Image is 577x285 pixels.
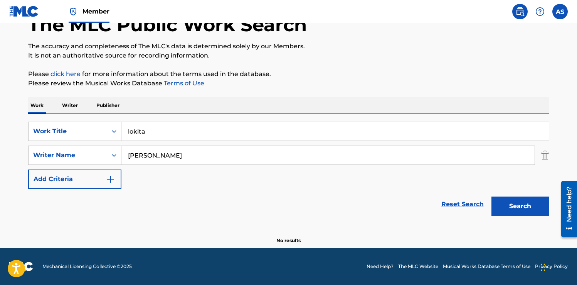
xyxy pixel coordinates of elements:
div: Work Title [33,127,103,136]
p: The accuracy and completeness of The MLC's data is determined solely by our Members. [28,42,549,51]
p: Writer [60,97,80,114]
img: Top Rightsholder [69,7,78,16]
button: Search [491,197,549,216]
img: Delete Criterion [541,146,549,165]
img: search [515,7,525,16]
a: click here [50,70,81,78]
img: logo [9,262,33,271]
a: Reset Search [437,196,488,213]
div: User Menu [552,4,568,19]
span: Mechanical Licensing Collective © 2025 [42,263,132,270]
p: Please review the Musical Works Database [28,79,549,88]
iframe: Resource Center [555,178,577,240]
h1: The MLC Public Work Search [28,13,307,36]
a: Terms of Use [162,80,204,87]
a: Privacy Policy [535,263,568,270]
button: Add Criteria [28,170,121,189]
p: Work [28,97,46,114]
img: help [535,7,545,16]
form: Search Form [28,122,549,220]
a: Musical Works Database Terms of Use [443,263,530,270]
p: No results [276,228,301,244]
span: Member [82,7,109,16]
p: Please for more information about the terms used in the database. [28,70,549,79]
div: Writer Name [33,151,103,160]
a: Public Search [512,4,528,19]
iframe: Chat Widget [538,248,577,285]
img: MLC Logo [9,6,39,17]
a: Need Help? [367,263,394,270]
p: Publisher [94,97,122,114]
div: Drag [541,256,545,279]
img: 9d2ae6d4665cec9f34b9.svg [106,175,115,184]
p: It is not an authoritative source for recording information. [28,51,549,60]
a: The MLC Website [398,263,438,270]
div: Help [532,4,548,19]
